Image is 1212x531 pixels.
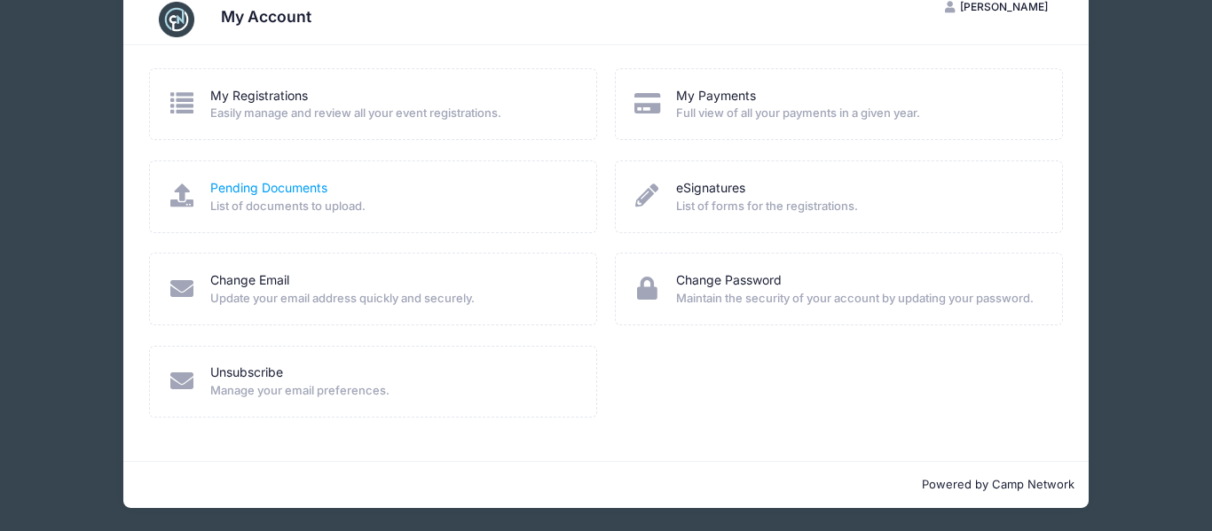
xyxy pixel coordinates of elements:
a: My Payments [676,87,756,105]
span: Maintain the security of your account by updating your password. [676,290,1039,308]
a: Change Email [210,271,289,290]
span: Update your email address quickly and securely. [210,290,573,308]
a: Unsubscribe [210,363,283,382]
a: Pending Documents [210,179,327,198]
span: Easily manage and review all your event registrations. [210,105,573,122]
p: Powered by Camp Network [138,476,1074,494]
img: CampNetwork [159,2,194,37]
span: Full view of all your payments in a given year. [676,105,1039,122]
span: List of documents to upload. [210,198,573,215]
h3: My Account [221,7,311,26]
span: List of forms for the registrations. [676,198,1039,215]
a: Change Password [676,271,782,290]
a: eSignatures [676,179,745,198]
span: Manage your email preferences. [210,382,573,400]
a: My Registrations [210,87,308,105]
